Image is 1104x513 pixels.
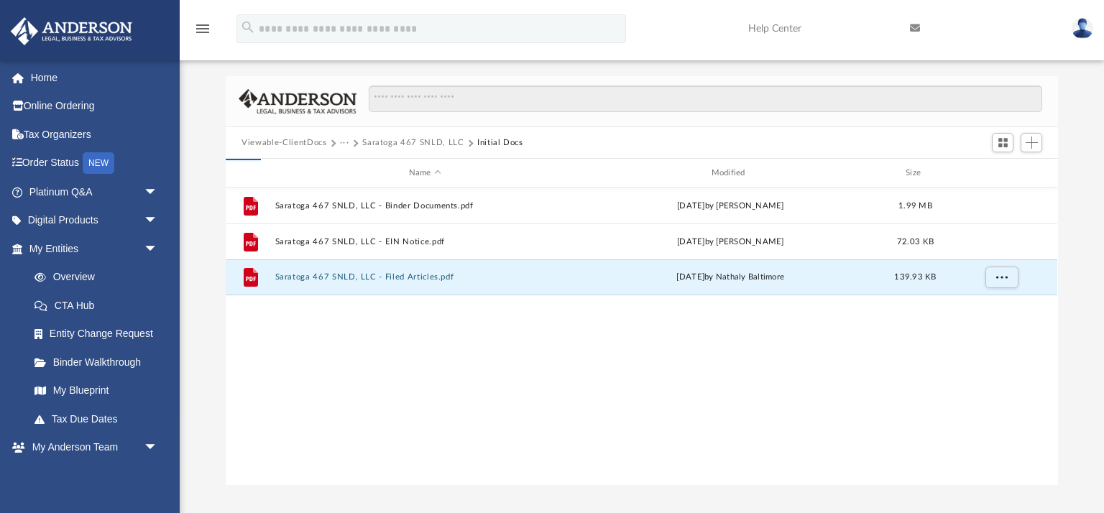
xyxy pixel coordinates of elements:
[369,85,1042,113] input: Search files and folders
[10,177,180,206] a: Platinum Q&Aarrow_drop_down
[6,17,137,45] img: Anderson Advisors Platinum Portal
[83,152,114,174] div: NEW
[275,201,575,211] button: Saratoga 467 SNLD, LLC - Binder Documents.pdf
[581,167,880,180] div: Modified
[275,237,575,246] button: Saratoga 467 SNLD, LLC - EIN Notice.pdf
[20,405,180,433] a: Tax Due Dates
[10,234,180,263] a: My Entitiesarrow_drop_down
[1072,18,1093,39] img: User Pic
[10,63,180,92] a: Home
[895,273,937,281] span: 139.93 KB
[897,238,934,246] span: 72.03 KB
[240,19,256,35] i: search
[985,267,1018,288] button: More options
[144,234,172,264] span: arrow_drop_down
[241,137,326,149] button: Viewable-ClientDocs
[581,271,880,284] div: [DATE] by Nathaly Baltimore
[20,263,180,292] a: Overview
[10,149,180,178] a: Order StatusNEW
[226,188,1057,485] div: grid
[898,202,932,210] span: 1.99 MB
[340,137,349,149] button: ···
[275,272,575,282] button: Saratoga 467 SNLD, LLC - Filed Articles.pdf
[144,177,172,207] span: arrow_drop_down
[232,167,268,180] div: id
[144,433,172,463] span: arrow_drop_down
[10,92,180,121] a: Online Ordering
[20,291,180,320] a: CTA Hub
[20,348,180,376] a: Binder Walkthrough
[275,167,574,180] div: Name
[20,320,180,348] a: Entity Change Request
[194,27,211,37] a: menu
[951,167,1052,180] div: id
[10,433,172,462] a: My Anderson Teamarrow_drop_down
[194,20,211,37] i: menu
[20,461,165,490] a: My Anderson Team
[887,167,944,180] div: Size
[362,137,464,149] button: Saratoga 467 SNLD, LLC
[581,236,880,249] div: [DATE] by [PERSON_NAME]
[477,137,523,149] button: Initial Docs
[581,200,880,213] div: [DATE] by [PERSON_NAME]
[10,206,180,235] a: Digital Productsarrow_drop_down
[10,120,180,149] a: Tax Organizers
[144,206,172,236] span: arrow_drop_down
[1021,133,1042,153] button: Add
[992,133,1013,153] button: Switch to Grid View
[20,376,172,405] a: My Blueprint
